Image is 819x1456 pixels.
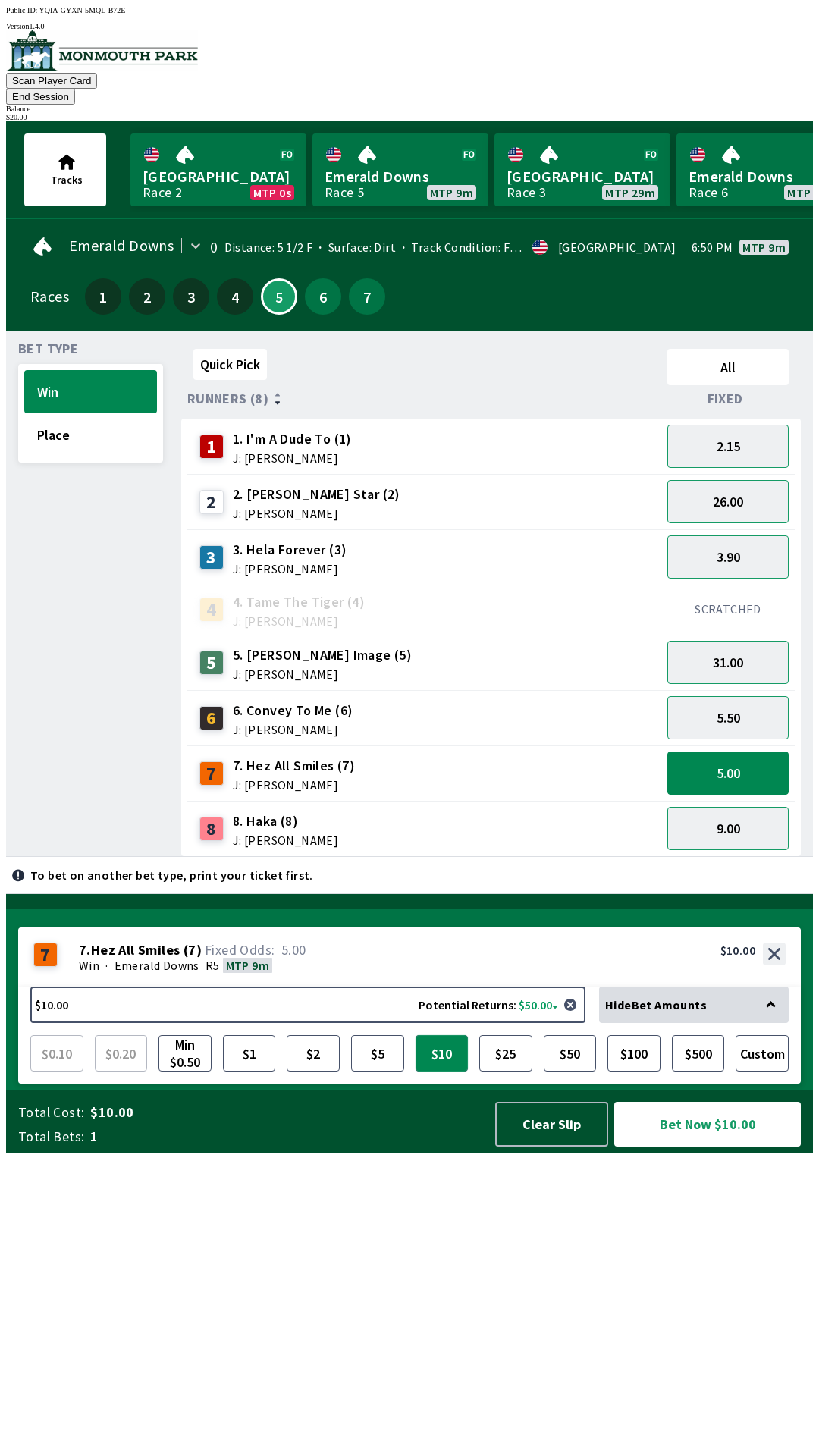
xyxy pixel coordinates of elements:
div: Race 5 [325,187,364,199]
button: $5 [351,1035,404,1072]
span: $1 [227,1039,272,1068]
span: Tracks [51,173,83,187]
button: $10 [416,1035,469,1072]
span: $25 [483,1039,529,1068]
span: Min $0.50 [162,1039,208,1068]
div: 4 [199,598,224,622]
span: Emerald Downs [69,240,174,252]
span: 7 . [79,943,91,958]
span: MTP 9m [742,241,786,253]
span: Emerald Downs [325,167,476,187]
button: $100 [607,1035,661,1072]
span: 4 [221,291,249,302]
div: Race 3 [507,187,546,199]
span: 1 [90,1128,481,1146]
span: 9.00 [717,820,740,837]
div: 3 [199,545,224,570]
button: 2 [129,278,165,315]
div: Runners (8) [187,391,661,406]
div: 2 [199,490,224,514]
div: 8 [199,817,224,841]
button: 6 [305,278,341,315]
span: Emerald Downs [115,958,199,973]
span: J: [PERSON_NAME] [233,834,338,846]
button: 4 [217,278,253,315]
button: Bet Now $10.00 [614,1102,801,1147]
button: 7 [349,278,385,315]
button: $10.00Potential Returns: $50.00 [30,987,585,1023]
span: [GEOGRAPHIC_DATA] [143,167,294,187]
button: Tracks [24,133,106,206]
button: $1 [223,1035,276,1072]
span: MTP 0s [253,187,291,199]
span: R5 [206,958,220,973]
button: All [667,349,789,385]
button: $500 [672,1035,725,1072]
span: Total Cost: [18,1103,84,1122]
span: 2 [133,291,162,302]
span: $5 [355,1039,400,1068]
span: 5.00 [281,941,306,959]
span: J: [PERSON_NAME] [233,452,352,464]
div: Fixed [661,391,795,406]
span: 5. [PERSON_NAME] Image (5) [233,645,412,665]
button: 26.00 [667,480,789,523]
span: 8. Haka (8) [233,811,338,831]
span: Bet Type [18,343,78,355]
span: 1. I'm A Dude To (1) [233,429,352,449]
div: Race 2 [143,187,182,199]
span: Surface: Dirt [312,240,396,255]
span: Win [37,383,144,400]
span: J: [PERSON_NAME] [233,563,347,575]
div: $ 20.00 [6,113,813,121]
div: SCRATCHED [667,601,789,617]
span: $2 [290,1039,336,1068]
button: End Session [6,89,75,105]
div: $10.00 [720,943,755,958]
span: Custom [739,1039,785,1068]
span: Win [79,958,99,973]
p: To bet on another bet type, print your ticket first. [30,869,313,881]
button: 3 [173,278,209,315]
span: 7 [353,291,381,302]
button: Quick Pick [193,349,267,380]
img: venue logo [6,30,198,71]
div: 1 [199,435,224,459]
span: 3. Hela Forever (3) [233,540,347,560]
a: [GEOGRAPHIC_DATA]Race 2MTP 0s [130,133,306,206]
div: Public ID: [6,6,813,14]
span: 2. [PERSON_NAME] Star (2) [233,485,400,504]
span: YQIA-GYXN-5MQL-B72E [39,6,126,14]
div: Version 1.4.0 [6,22,813,30]
span: J: [PERSON_NAME] [233,507,400,519]
span: 2.15 [717,438,740,455]
span: $500 [676,1039,721,1068]
div: 7 [199,761,224,786]
span: 26.00 [713,493,743,510]
span: [GEOGRAPHIC_DATA] [507,167,658,187]
div: Balance [6,105,813,113]
div: 0 [210,241,218,253]
span: All [674,359,782,376]
span: MTP 29m [605,187,655,199]
span: Track Condition: Fast [396,240,527,255]
button: $25 [479,1035,532,1072]
span: 4. Tame The Tiger (4) [233,592,365,612]
span: Place [37,426,144,444]
span: $10.00 [90,1103,481,1122]
span: Hide Bet Amounts [605,997,707,1012]
span: J: [PERSON_NAME] [233,779,355,791]
button: 5.50 [667,696,789,739]
span: 3.90 [717,548,740,566]
span: J: [PERSON_NAME] [233,668,412,680]
span: ( 7 ) [184,943,202,958]
button: 31.00 [667,641,789,684]
button: 9.00 [667,807,789,850]
div: Races [30,290,69,303]
span: Total Bets: [18,1128,84,1146]
button: $50 [544,1035,597,1072]
div: 5 [199,651,224,675]
div: Race 6 [689,187,728,199]
span: 6 [309,291,337,302]
a: Emerald DownsRace 5MTP 9m [312,133,488,206]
